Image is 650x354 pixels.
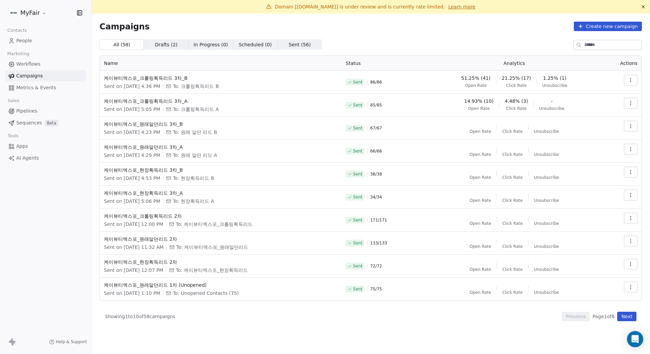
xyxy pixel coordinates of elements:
th: Name [100,56,342,71]
a: SequencesBeta [5,117,86,128]
span: Sent on [DATE] 4:53 PM [104,175,160,182]
span: To: 현장획득리드 A [173,198,214,205]
span: Sent [353,263,362,269]
span: Marketing [4,49,32,59]
span: Sent on [DATE] 4:23 PM [104,129,160,136]
a: AI Agents [5,152,86,164]
span: Sent on [DATE] 5:06 PM [104,198,160,205]
span: Unsubscribe [534,175,559,180]
span: Sent on [DATE] 12:07 PM [104,267,163,274]
span: 67 / 67 [370,125,382,131]
span: Sent [353,286,362,292]
span: Domain [[DOMAIN_NAME]] is under review and is currently rate limited. [275,4,445,9]
span: Sent ( 56 ) [289,41,311,48]
span: Campaigns [100,22,150,31]
span: Unsubscribe [534,129,559,134]
span: Metrics & Events [16,84,56,91]
span: To: 원래 알던 리드 A [173,152,217,159]
a: People [5,35,86,46]
span: Click Rate [502,290,523,295]
span: Sent on [DATE] 5:05 PM [104,106,160,113]
span: Page 1 of 6 [592,313,614,320]
span: Unsubscribe [534,244,559,249]
span: AI Agents [16,155,39,162]
span: Click Rate [502,198,523,203]
span: Open Rate [465,83,487,88]
button: Create new campaign [574,22,642,31]
span: Beta [45,120,58,126]
span: Sent [353,125,362,131]
span: To: 케이뷰티엑스포_현장획득리드 [176,267,248,274]
span: Open Rate [470,129,491,134]
span: 85 / 85 [370,102,382,108]
span: 51.25% (41) [461,75,491,81]
span: 75 / 75 [370,286,382,292]
span: Unsubscribe [542,83,567,88]
span: Showing 1 to 10 of 58 campaigns [105,313,175,320]
a: Metrics & Events [5,82,86,93]
span: Apps [16,143,28,150]
span: Open Rate [470,198,491,203]
span: People [16,37,32,44]
span: Unsubscribe [534,221,559,226]
span: Open Rate [468,106,490,111]
span: Pipelines [16,108,37,115]
span: Sent on [DATE] 4:29 PM [104,152,160,159]
a: Campaigns [5,70,86,81]
span: Click Rate [502,221,523,226]
img: %C3%AC%C2%9B%C2%90%C3%AD%C2%98%C2%95%20%C3%AB%C2%A1%C2%9C%C3%AA%C2%B3%C2%A0(white+round).png [9,9,18,17]
span: 케이뷰티엑스포_원래알던리드 3차_A [104,144,338,150]
span: Sales [5,96,22,106]
span: 4.48% (3) [505,98,528,104]
span: Workflows [16,61,41,68]
span: Unsubscribe [534,267,559,272]
button: Previous [562,312,590,321]
span: 133 / 133 [370,240,387,246]
span: Sent [353,217,362,223]
button: MyFair [8,7,48,19]
span: To: Unopened Contacts (75) [173,290,239,297]
span: Open Rate [470,152,491,157]
span: Click Rate [502,175,523,180]
span: Sequences [16,119,42,126]
span: To: 크롤링획득리드 A [173,106,219,113]
span: Tools [5,131,21,141]
span: 케이뷰티엑스포_현장획득리드 2차 [104,259,338,265]
span: 72 / 72 [370,263,382,269]
span: Open Rate [470,244,491,249]
a: Learn more [448,3,475,10]
a: Workflows [5,58,86,70]
span: 케이뷰티엑스포_현장획득리드 3차_A [104,190,338,196]
span: Sent on [DATE] 11:32 AM [104,244,164,251]
span: 케이뷰티엑스포_원래알던리드 1차 (Unopened) [104,282,338,288]
span: To: 원래 알던 리드 B [173,129,217,136]
th: Analytics [426,56,602,71]
span: To: 현장획득리드 B [173,175,214,182]
span: In Progress ( 0 ) [194,41,228,48]
span: Sent [353,240,362,246]
span: Click Rate [506,83,526,88]
a: Help & Support [49,339,87,345]
span: Sent on [DATE] 1:10 PM [104,290,160,297]
span: MyFair [20,8,40,17]
span: Open Rate [470,290,491,295]
span: Click Rate [502,267,523,272]
div: Open Intercom Messenger [627,331,643,347]
span: Click Rate [502,244,523,249]
th: Actions [602,56,642,71]
th: Status [342,56,426,71]
a: Pipelines [5,105,86,117]
span: 케이뷰티엑스포_크롤링획득리드 3차_B [104,75,338,81]
span: Sent [353,171,362,177]
span: Click Rate [502,129,523,134]
span: To: 케이뷰티엑스포_크롤링획득리드 [176,221,253,228]
span: 케이뷰티엑스포_원래알던리드 2차 [104,236,338,242]
span: - [551,98,552,104]
button: Next [617,312,636,321]
span: To: 케이뷰티엑스포_원래알던리드 [176,244,248,251]
span: 34 / 34 [370,194,382,200]
span: 1.25% (1) [543,75,566,81]
span: Sent [353,194,362,200]
span: Unsubscribe [534,198,559,203]
span: Scheduled ( 0 ) [239,41,272,48]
